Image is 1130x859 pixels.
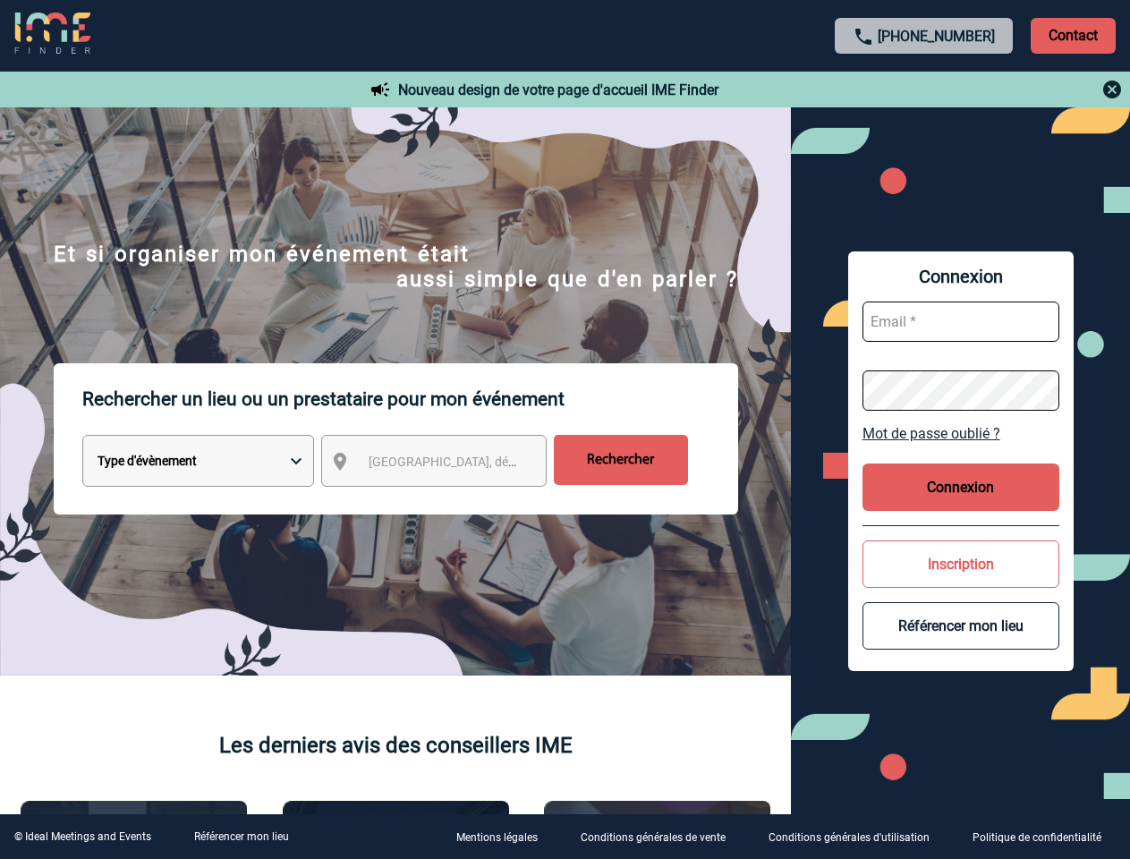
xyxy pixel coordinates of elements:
[1031,18,1116,54] p: Contact
[14,830,151,843] div: © Ideal Meetings and Events
[554,435,688,485] input: Rechercher
[853,26,874,47] img: call-24-px.png
[581,832,726,845] p: Conditions générales de vente
[862,266,1059,287] span: Connexion
[973,832,1101,845] p: Politique de confidentialité
[862,302,1059,342] input: Email *
[862,540,1059,588] button: Inscription
[862,464,1059,511] button: Connexion
[878,28,995,45] a: [PHONE_NUMBER]
[958,829,1130,846] a: Politique de confidentialité
[566,829,754,846] a: Conditions générales de vente
[769,832,930,845] p: Conditions générales d'utilisation
[369,455,617,469] span: [GEOGRAPHIC_DATA], département, région...
[442,829,566,846] a: Mentions légales
[194,830,289,843] a: Référencer mon lieu
[862,602,1059,650] button: Référencer mon lieu
[754,829,958,846] a: Conditions générales d'utilisation
[82,363,738,435] p: Rechercher un lieu ou un prestataire pour mon événement
[862,425,1059,442] a: Mot de passe oublié ?
[456,832,538,845] p: Mentions légales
